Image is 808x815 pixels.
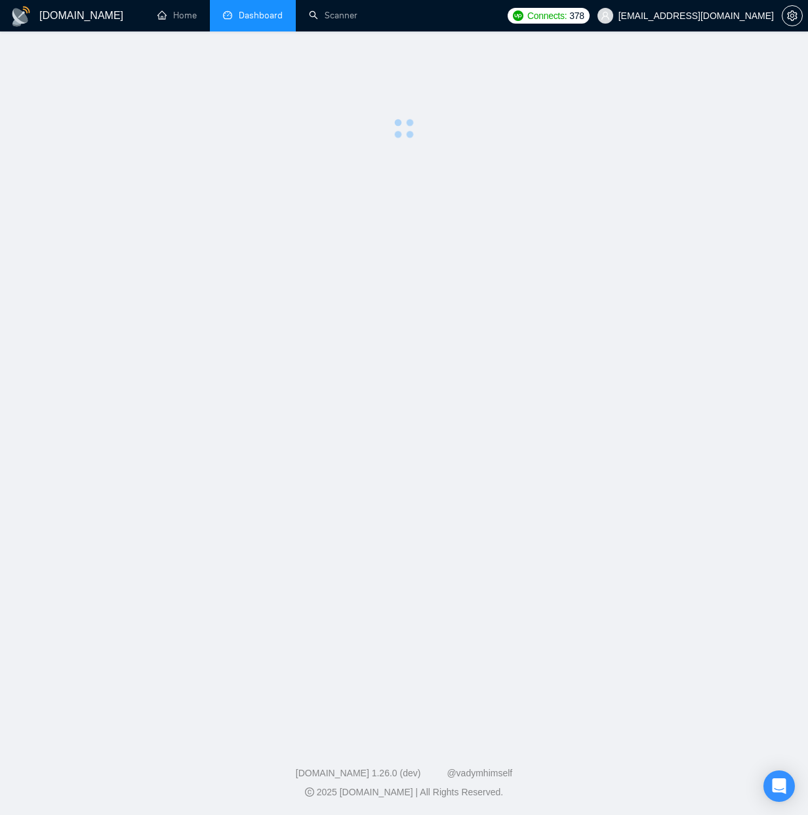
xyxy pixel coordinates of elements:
[513,10,523,21] img: upwork-logo.png
[782,5,803,26] button: setting
[782,10,803,21] a: setting
[223,10,232,20] span: dashboard
[10,6,31,27] img: logo
[296,768,421,778] a: [DOMAIN_NAME] 1.26.0 (dev)
[601,11,610,20] span: user
[527,9,567,23] span: Connects:
[782,10,802,21] span: setting
[309,10,357,21] a: searchScanner
[239,10,283,21] span: Dashboard
[157,10,197,21] a: homeHome
[447,768,512,778] a: @vadymhimself
[10,785,798,799] div: 2025 [DOMAIN_NAME] | All Rights Reserved.
[305,787,314,797] span: copyright
[569,9,584,23] span: 378
[763,770,795,802] div: Open Intercom Messenger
